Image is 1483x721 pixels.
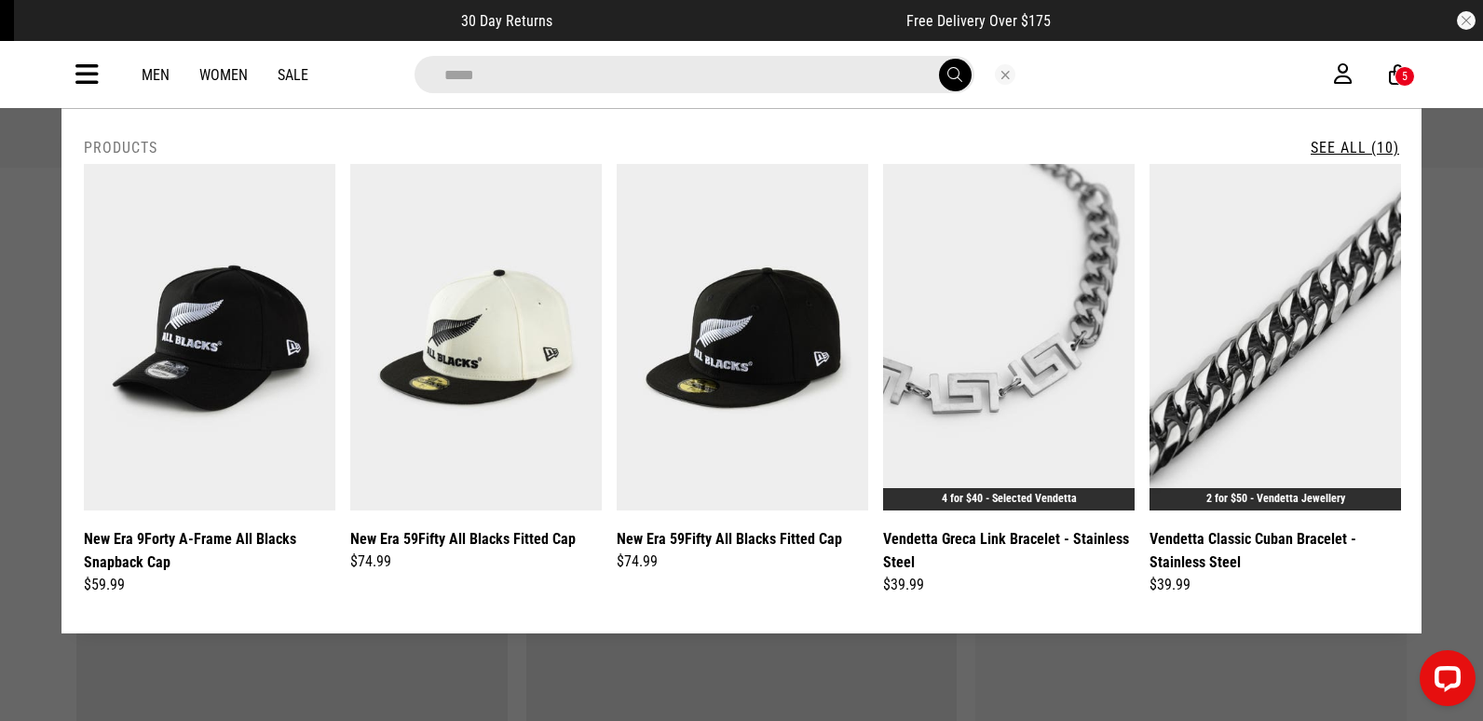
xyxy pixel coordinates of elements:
[617,164,868,510] img: New Era 59fifty All Blacks Fitted Cap in Black
[199,66,248,84] a: Women
[883,164,1135,510] img: Vendetta Greca Link Bracelet - Stainless Steel in Silver
[942,492,1077,505] a: 4 for $40 - Selected Vendetta
[995,64,1015,85] button: Close search
[350,164,602,510] img: New Era 59fifty All Blacks Fitted Cap in Multi
[1206,492,1345,505] a: 2 for $50 - Vendetta Jewellery
[617,527,842,551] a: New Era 59Fifty All Blacks Fitted Cap
[84,139,157,156] h2: Products
[1311,139,1399,156] a: See All (10)
[906,12,1051,30] span: Free Delivery Over $175
[461,12,552,30] span: 30 Day Returns
[883,527,1135,574] a: Vendetta Greca Link Bracelet - Stainless Steel
[84,574,335,596] div: $59.99
[883,574,1135,596] div: $39.99
[1389,65,1407,85] a: 5
[350,551,602,573] div: $74.99
[350,527,576,551] a: New Era 59Fifty All Blacks Fitted Cap
[84,164,335,510] img: New Era 9forty A-frame All Blacks Snapback Cap in Black
[1402,70,1408,83] div: 5
[1405,643,1483,721] iframe: LiveChat chat widget
[278,66,308,84] a: Sale
[142,66,170,84] a: Men
[1150,574,1401,596] div: $39.99
[1150,164,1401,510] img: Vendetta Classic Cuban Bracelet - Stainless Steel in Silver
[617,551,868,573] div: $74.99
[84,527,335,574] a: New Era 9Forty A-Frame All Blacks Snapback Cap
[1150,527,1401,574] a: Vendetta Classic Cuban Bracelet - Stainless Steel
[590,11,869,30] iframe: Customer reviews powered by Trustpilot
